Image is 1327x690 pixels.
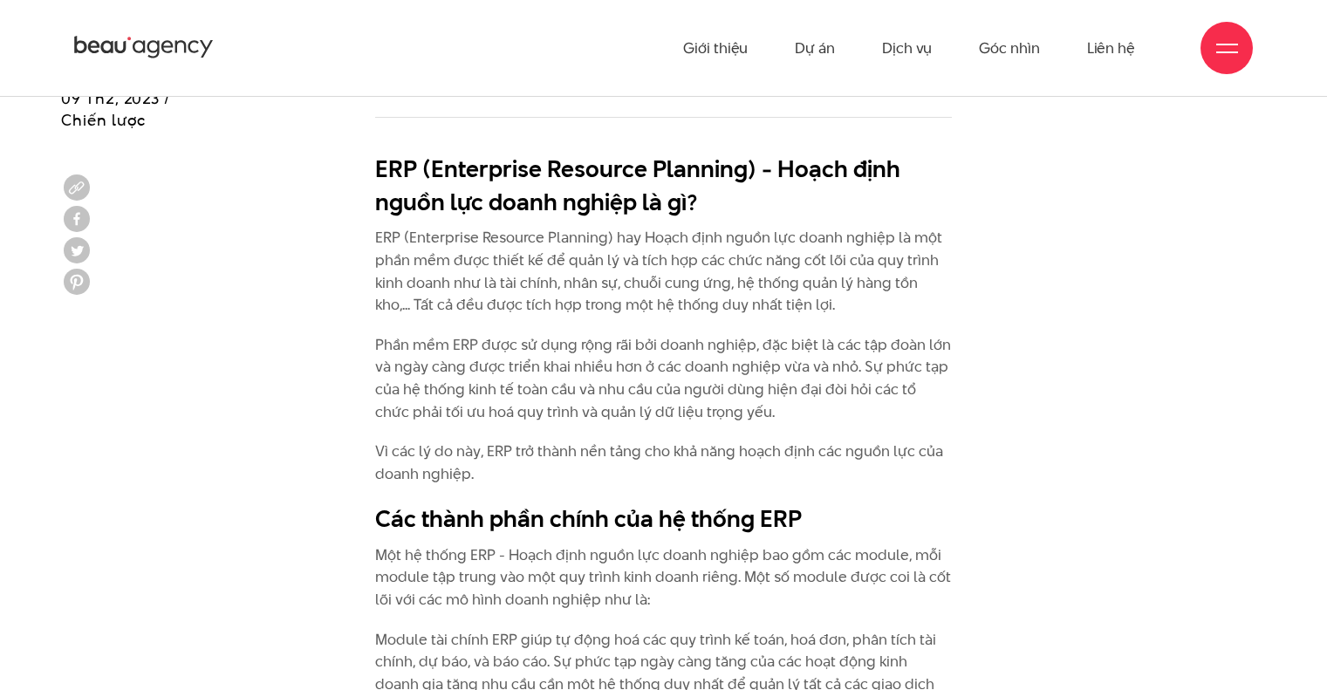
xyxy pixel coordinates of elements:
[375,334,952,423] p: Phần mềm ERP được sử dụng rộng rãi bởi doanh nghiệp, đặc biệt là các tập đoàn lớn và ngày càng đư...
[375,502,952,536] h2: Các thành phần chính của hệ thống ERP
[375,227,952,316] p: ERP (Enterprise Resource Planning) hay Hoạch định nguồn lực doanh nghiệp là một phần mềm được thi...
[375,544,952,611] p: Một hệ thống ERP - Hoạch định nguồn lực doanh nghiệp bao gồm các module, mỗi module tập trung vào...
[375,441,952,485] p: Vì các lý do này, ERP trở thành nền tảng cho khả năng hoạch định các nguồn lực của doanh nghiệp.
[375,153,952,218] h2: ERP (Enterprise Resource Planning) - Hoạch định nguồn lực doanh nghiệp là gì?
[61,87,171,131] span: 09 Th2, 2023 / Chiến lược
